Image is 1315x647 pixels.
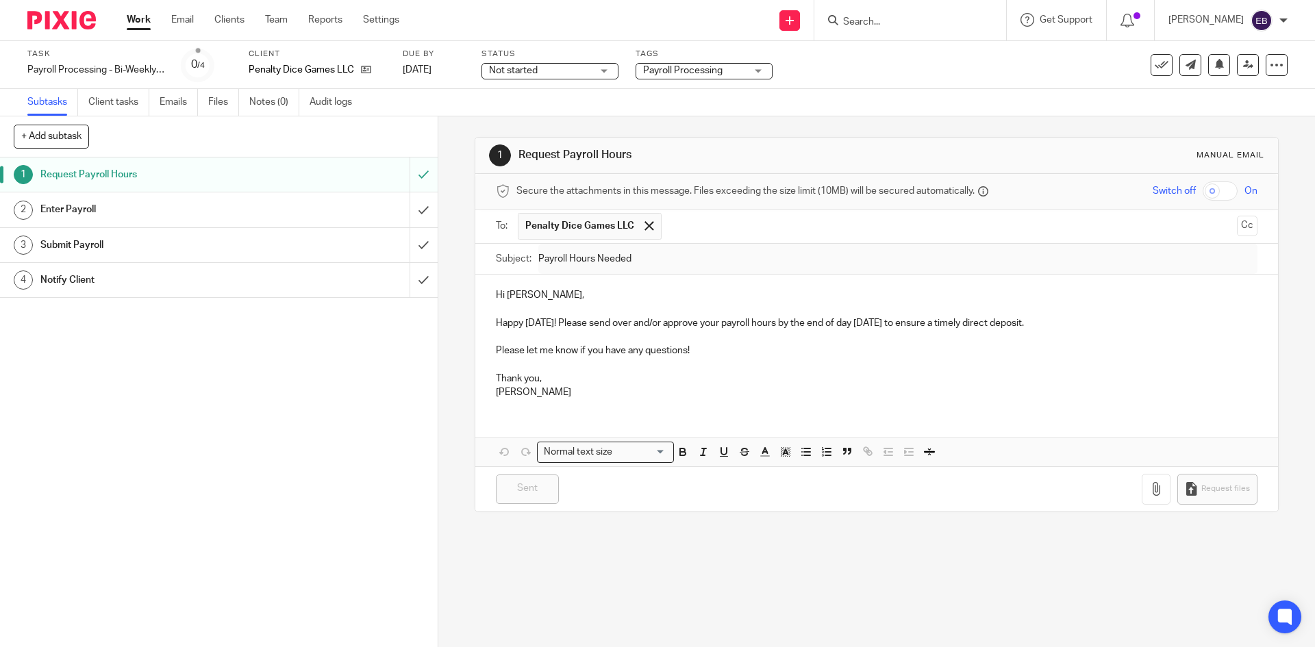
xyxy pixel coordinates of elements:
a: Work [127,13,151,27]
p: [PERSON_NAME] [1168,13,1244,27]
div: 3 [14,236,33,255]
label: Subject: [496,252,531,266]
input: Sent [496,474,559,504]
span: Normal text size [540,445,615,459]
label: Client [249,49,386,60]
div: 1 [489,144,511,166]
p: Hi [PERSON_NAME], [496,288,1257,302]
a: Emails [160,89,198,116]
label: Status [481,49,618,60]
div: 0 [191,57,205,73]
a: Client tasks [88,89,149,116]
div: Search for option [537,442,674,463]
div: 2 [14,201,33,220]
p: Penalty Dice Games LLC [249,63,354,77]
a: Email [171,13,194,27]
label: Task [27,49,164,60]
a: Team [265,13,288,27]
button: Request files [1177,474,1257,505]
a: Settings [363,13,399,27]
p: Thank you, [496,358,1257,386]
div: Payroll Processing - Bi-Weekly 15 [27,63,164,77]
span: On [1244,184,1257,198]
p: Please let me know if you have any questions! [496,330,1257,358]
span: Request files [1201,483,1250,494]
span: Get Support [1040,15,1092,25]
button: + Add subtask [14,125,89,148]
h1: Request Payroll Hours [518,148,906,162]
span: Not started [489,66,538,75]
button: Cc [1237,216,1257,236]
input: Search [842,16,965,29]
div: 4 [14,270,33,290]
small: /4 [197,62,205,69]
a: Reports [308,13,342,27]
img: Pixie [27,11,96,29]
h1: Submit Payroll [40,235,277,255]
h1: Notify Client [40,270,277,290]
a: Notes (0) [249,89,299,116]
span: Switch off [1153,184,1196,198]
label: To: [496,219,511,233]
h1: Request Payroll Hours [40,164,277,185]
p: [PERSON_NAME] [496,385,1257,399]
span: [DATE] [403,65,431,75]
span: Penalty Dice Games LLC [525,219,634,233]
label: Tags [636,49,773,60]
a: Subtasks [27,89,78,116]
span: Payroll Processing [643,66,723,75]
input: Search for option [616,445,666,459]
div: 1 [14,165,33,184]
h1: Enter Payroll [40,199,277,220]
img: svg%3E [1251,10,1273,31]
a: Clients [214,13,245,27]
span: Secure the attachments in this message. Files exceeding the size limit (10MB) will be secured aut... [516,184,975,198]
label: Due by [403,49,464,60]
a: Files [208,89,239,116]
p: Happy [DATE]! Please send over and/or approve your payroll hours by the end of day [DATE] to ensu... [496,303,1257,331]
a: Audit logs [310,89,362,116]
div: Manual email [1197,150,1264,161]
